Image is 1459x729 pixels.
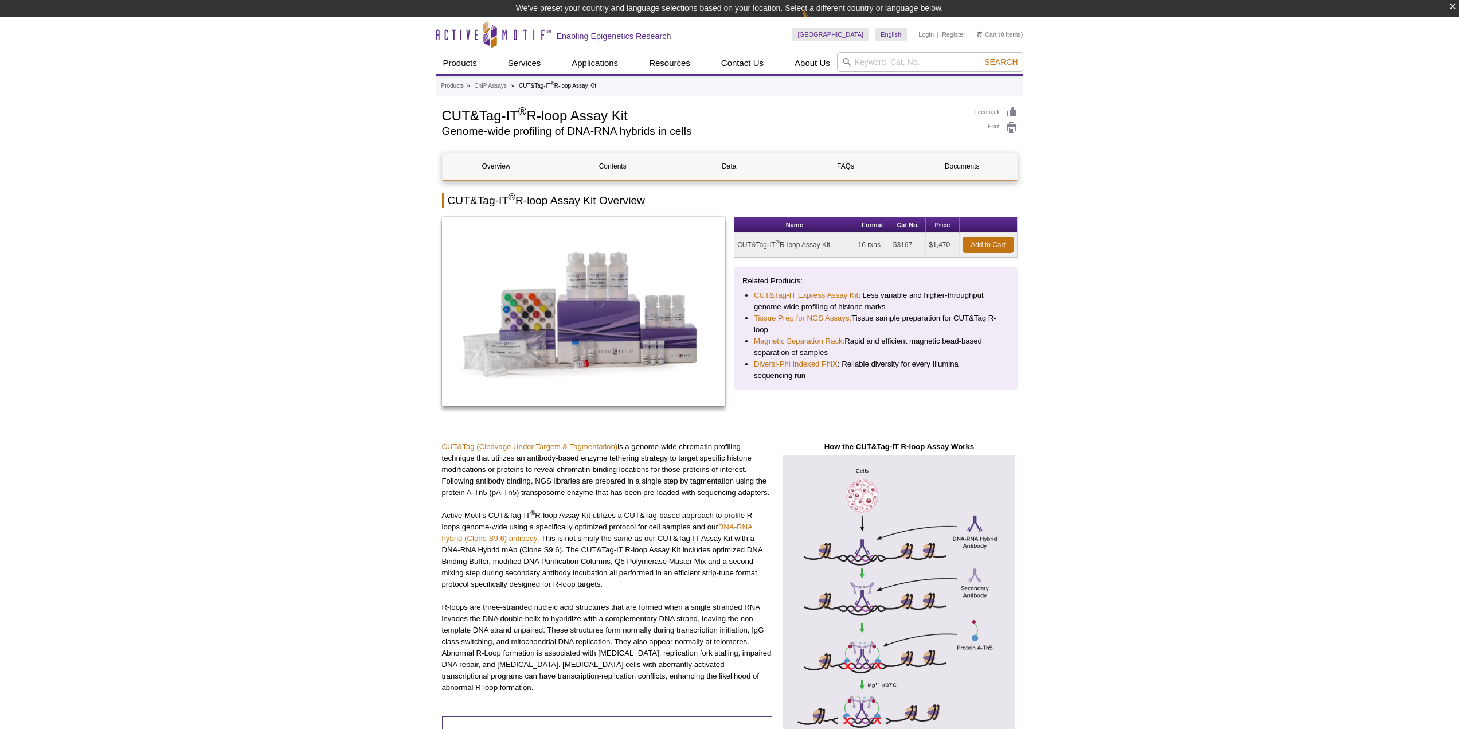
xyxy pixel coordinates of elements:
[801,9,832,36] img: Change Here
[776,239,780,245] sup: ®
[788,52,837,74] a: About Us
[519,83,596,89] li: CUT&Tag-IT R-loop Assay Kit
[551,81,554,87] sup: ®
[559,153,667,180] a: Contents
[837,52,1023,72] input: Keyword, Cat. No.
[442,602,773,693] p: R-loops are three-stranded nucleic acid structures that are formed when a single stranded RNA inv...
[977,31,982,37] img: Your Cart
[565,52,625,74] a: Applications
[501,52,548,74] a: Services
[530,509,535,516] sup: ®
[855,233,890,258] td: 16 rxns
[518,105,527,118] sup: ®
[442,193,1018,208] h2: CUT&Tag-IT R-loop Assay Kit Overview
[908,153,1016,180] a: Documents
[918,30,934,38] a: Login
[754,358,838,370] a: Diversi-Phi Indexed PhiX
[890,217,926,233] th: Cat No.
[734,217,855,233] th: Name
[975,122,1018,134] a: Print
[792,28,870,41] a: [GEOGRAPHIC_DATA]
[754,290,998,313] li: : Less variable and higher-throughput genome-wide profiling of histone marks
[981,57,1021,67] button: Search
[436,52,484,74] a: Products
[734,233,855,258] td: CUT&Tag-IT R-loop Assay Kit
[754,313,998,336] li: Tissue sample preparation for CUT&Tag R-loop
[975,106,1018,119] a: Feedback
[442,441,773,498] p: is a genome-wide chromatin profiling technique that utilizes an antibody-based enzyme tethering s...
[442,126,963,137] h2: Genome-wide profiling of DNA-RNA hybrids in cells
[442,217,726,406] img: CUT&Tag-IT<sup>®</sup> R-loop Assay Kit
[926,217,959,233] th: Price
[441,81,464,91] a: Products
[511,83,515,89] li: »
[926,233,959,258] td: $1,470
[642,52,697,74] a: Resources
[754,313,851,324] a: Tissue Prep for NGS Assays:
[977,28,1023,41] li: (0 items)
[442,106,963,123] h1: CUT&Tag-IT R-loop Assay Kit
[442,510,773,590] p: Active Motif’s CUT&Tag-IT R-loop Assay Kit utilizes a CUT&Tag-based approach to profile R-loops g...
[977,30,997,38] a: Cart
[937,28,939,41] li: |
[875,28,907,41] a: English
[754,358,998,381] li: : Reliable diversity for every Illumina sequencing run
[754,290,858,301] a: CUT&Tag-IT Express Assay Kit
[442,442,618,451] a: CUT&Tag (Cleavage Under Targets & Tagmentation)
[714,52,770,74] a: Contact Us
[824,442,974,451] strong: How the CUT&Tag-IT R-loop Assay Works
[984,57,1018,67] span: Search
[963,237,1014,253] a: Add to Cart
[742,275,1009,287] p: Related Products:
[942,30,965,38] a: Register
[509,192,515,202] sup: ®
[754,336,844,347] a: Magnetic Separation Rack:
[474,81,507,91] a: ChIP Assays
[890,233,926,258] td: 53167
[443,153,550,180] a: Overview
[754,336,998,358] li: Rapid and efficient magnetic bead-based separation of samples
[792,153,899,180] a: FAQs
[557,31,671,41] h2: Enabling Epigenetics Research
[675,153,783,180] a: Data
[467,83,470,89] li: »
[442,523,753,543] a: DNA-RNA hybrid (Clone S9.6) antibody
[855,217,890,233] th: Format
